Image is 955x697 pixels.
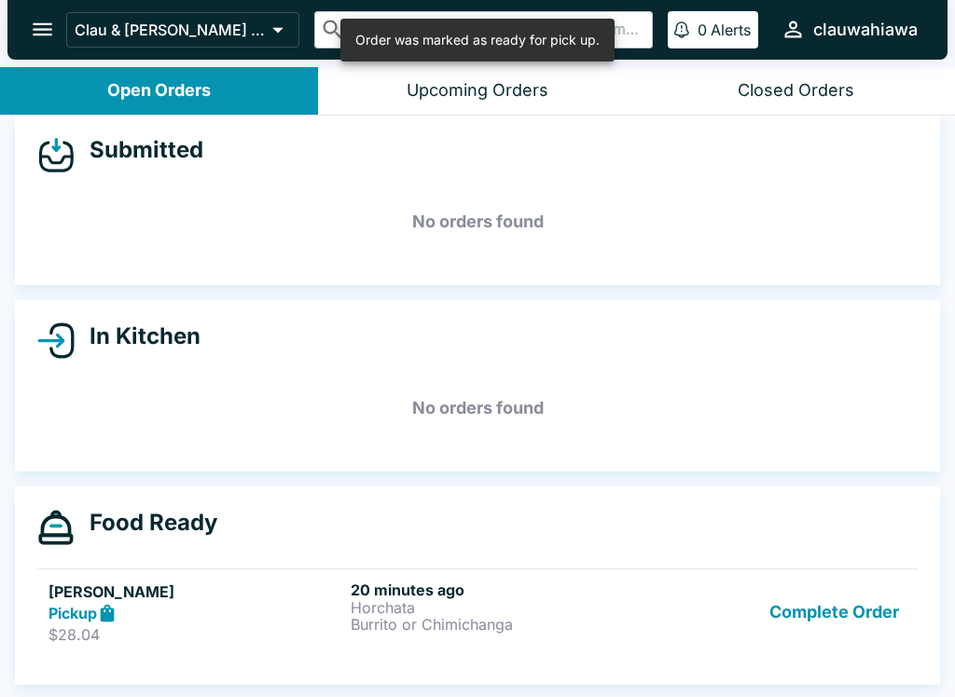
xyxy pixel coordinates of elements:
[37,568,918,656] a: [PERSON_NAME]Pickup$28.0420 minutes agoHorchataBurrito or ChimichangaComplete Order
[407,80,548,102] div: Upcoming Orders
[19,6,66,53] button: open drawer
[355,24,600,56] div: Order was marked as ready for pick up.
[762,581,907,645] button: Complete Order
[813,19,918,41] div: clauwahiawa
[711,20,751,39] p: Alerts
[75,509,217,537] h4: Food Ready
[351,599,645,616] p: Horchata
[75,136,203,164] h4: Submitted
[37,188,918,255] h5: No orders found
[351,616,645,633] p: Burrito or Chimichanga
[48,604,97,622] strong: Pickup
[698,20,707,39] p: 0
[48,625,343,644] p: $28.04
[75,20,265,39] p: Clau & [PERSON_NAME] Cocina - Wahiawa
[773,9,925,49] button: clauwahiawa
[48,581,343,603] h5: [PERSON_NAME]
[75,322,201,350] h4: In Kitchen
[66,12,299,48] button: Clau & [PERSON_NAME] Cocina - Wahiawa
[351,581,645,599] h6: 20 minutes ago
[107,80,211,102] div: Open Orders
[37,375,918,442] h5: No orders found
[738,80,854,102] div: Closed Orders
